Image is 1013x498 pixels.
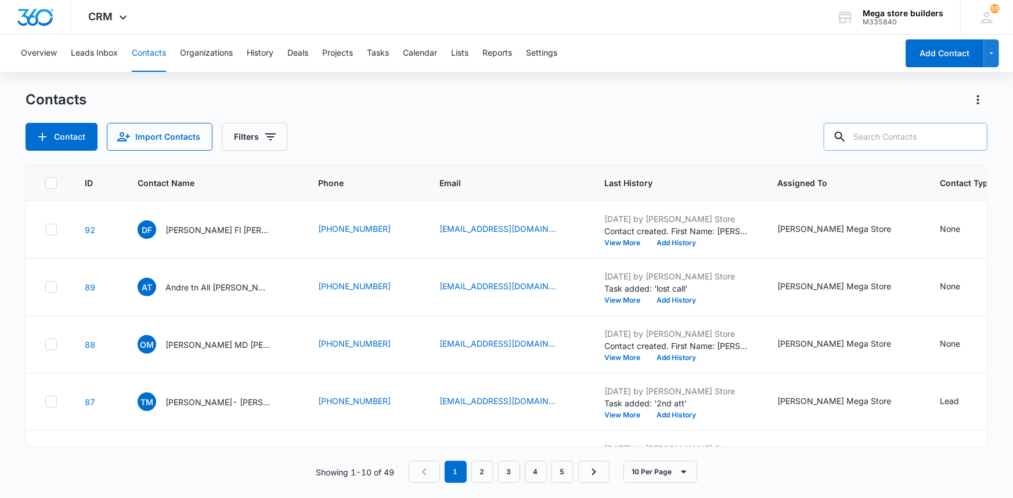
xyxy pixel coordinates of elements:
p: [DATE] by [PERSON_NAME] Store [605,385,750,397]
div: None [940,280,961,292]
button: Reports [482,35,512,72]
button: Add History [649,412,705,419]
a: [EMAIL_ADDRESS][DOMAIN_NAME] [440,223,556,235]
span: CRM [89,10,113,23]
a: Page 2 [471,461,493,483]
div: Contact Type - None - Select to Edit Field [940,280,982,294]
button: Tasks [367,35,389,72]
p: Contact created. First Name: [PERSON_NAME] Last Name: [PERSON_NAME] Phone: [PHONE_NUMBER] Email: ... [605,225,750,237]
div: None [940,337,961,350]
span: 55 [990,4,1000,13]
a: [EMAIL_ADDRESS][DOMAIN_NAME] [440,337,556,350]
div: account id [863,18,943,26]
a: Navigate to contact details page for Tom- Mensah Opeyemi [85,397,95,407]
a: Page 5 [551,461,574,483]
div: Contact Type - None - Select to Edit Field [940,337,982,351]
div: Phone - (732) 331-6891 - Select to Edit Field [319,223,412,237]
span: OM [138,335,156,354]
a: [PHONE_NUMBER] [319,395,391,407]
a: Page 4 [525,461,547,483]
div: Email - silvershoresace@gmail.com - Select to Edit Field [440,223,577,237]
p: Andre tn All [PERSON_NAME] [165,281,270,293]
button: Add History [649,239,705,246]
a: Navigate to contact details page for Opeyemi MD Osho [85,340,95,350]
a: [PHONE_NUMBER] [319,280,391,292]
button: Add Contact [26,123,98,151]
div: Phone - (615) 705-3645 - Select to Edit Field [319,280,412,294]
p: [PERSON_NAME]- [PERSON_NAME] [165,396,270,408]
div: None [940,223,961,235]
p: Showing 1-10 of 49 [316,466,395,478]
div: Email - bigdre1469@gmail.com - Select to Edit Field [440,280,577,294]
span: Phone [319,177,395,189]
button: Leads Inbox [71,35,118,72]
p: [DATE] by [PERSON_NAME] Store [605,270,750,282]
button: View More [605,354,649,361]
button: Organizations [180,35,233,72]
span: ID [85,177,93,189]
a: [EMAIL_ADDRESS][DOMAIN_NAME] [440,280,556,292]
a: Navigate to contact details page for Andre tn All howard [85,282,95,292]
p: [DATE] by [PERSON_NAME] Store [605,213,750,225]
div: Assigned To - John Mega Store - Select to Edit Field [778,280,913,294]
div: Contact Name - Opeyemi MD Osho - Select to Edit Field [138,335,291,354]
div: Contact Type - Lead - Select to Edit Field [940,395,980,409]
span: Contact Name [138,177,274,189]
span: Assigned To [778,177,896,189]
div: Lead [940,395,960,407]
span: Email [440,177,560,189]
span: DF [138,220,156,239]
div: Assigned To - John Mega Store - Select to Edit Field [778,395,913,409]
button: Import Contacts [107,123,212,151]
button: Settings [526,35,557,72]
div: Email - opeyemimensah@gmail.com - Select to Edit Field [440,395,577,409]
a: Navigate to contact details page for Dhaval Fl Patel [85,225,95,235]
a: [PHONE_NUMBER] [319,223,391,235]
button: Add History [649,297,705,304]
button: 10 Per Page [623,461,697,483]
span: TM [138,392,156,411]
button: Deals [287,35,308,72]
button: Actions [969,90,987,109]
div: [PERSON_NAME] Mega Store [778,395,892,407]
input: Search Contacts [824,123,987,151]
button: Lists [451,35,468,72]
div: Contact Type - None - Select to Edit Field [940,223,982,237]
div: Assigned To - John Mega Store - Select to Edit Field [778,337,913,351]
button: Projects [322,35,353,72]
div: account name [863,9,943,18]
button: Overview [21,35,57,72]
em: 1 [445,461,467,483]
div: Contact Name - Dhaval Fl Patel - Select to Edit Field [138,220,291,239]
span: Contact Type [940,177,993,189]
p: Contact created. First Name: [PERSON_NAME] Last Name: MD [PERSON_NAME] Phone: [PHONE_NUMBER] Emai... [605,340,750,352]
span: Last History [605,177,733,189]
p: Task added: 'lost call' [605,282,750,295]
p: [DATE] by [PERSON_NAME] Store [605,442,750,455]
button: History [247,35,273,72]
button: View More [605,297,649,304]
nav: Pagination [409,461,610,483]
button: Add Contact [906,39,984,67]
button: Contacts [132,35,166,72]
span: At [138,278,156,296]
div: Contact Name - Andre tn All howard - Select to Edit Field [138,278,291,296]
button: View More [605,412,649,419]
button: Filters [222,123,287,151]
h1: Contacts [26,91,86,108]
p: [PERSON_NAME] Fl [PERSON_NAME] [165,224,270,236]
div: Phone - (667) 225-7689 - Select to Edit Field [319,337,412,351]
p: [DATE] by [PERSON_NAME] Store [605,328,750,340]
p: [PERSON_NAME] MD [PERSON_NAME] [165,339,270,351]
a: [PHONE_NUMBER] [319,337,391,350]
a: Page 3 [498,461,520,483]
div: Email - opeyemioshod@gmail.com - Select to Edit Field [440,337,577,351]
div: [PERSON_NAME] Mega Store [778,280,892,292]
a: Next Page [578,461,610,483]
button: Add History [649,354,705,361]
div: [PERSON_NAME] Mega Store [778,337,892,350]
p: Task added: '2nd att' [605,397,750,409]
div: [PERSON_NAME] Mega Store [778,223,892,235]
div: Assigned To - John Mega Store - Select to Edit Field [778,223,913,237]
div: Contact Name - Tom- Mensah Opeyemi - Select to Edit Field [138,392,291,411]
